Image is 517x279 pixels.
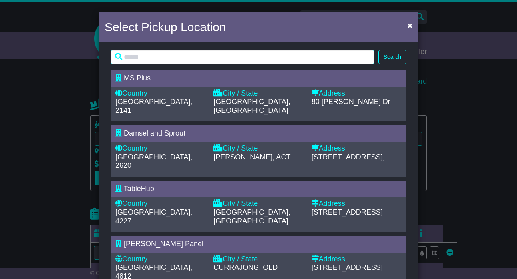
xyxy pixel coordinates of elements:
button: Search [378,50,406,64]
span: TableHub [124,185,154,193]
span: MS Plus [124,74,151,82]
button: Close [404,17,416,34]
div: Address [312,89,402,98]
span: [GEOGRAPHIC_DATA], [GEOGRAPHIC_DATA] [213,98,290,114]
span: [STREET_ADDRESS] [312,208,383,216]
span: CURRAJONG, QLD [213,263,278,271]
span: 80 [PERSON_NAME] Dr [312,98,390,106]
div: City / State [213,255,303,264]
span: [STREET_ADDRESS] [312,263,383,271]
div: Address [312,255,402,264]
span: [GEOGRAPHIC_DATA], 2141 [115,98,192,114]
span: Damsel and Sprout [124,129,185,137]
div: City / State [213,199,303,208]
div: Country [115,255,205,264]
span: [PERSON_NAME], ACT [213,153,290,161]
div: City / State [213,144,303,153]
div: Country [115,199,205,208]
div: Address [312,199,402,208]
span: [GEOGRAPHIC_DATA], 2620 [115,153,192,170]
div: Country [115,144,205,153]
span: [GEOGRAPHIC_DATA], 4227 [115,208,192,225]
span: [PERSON_NAME] Panel [124,240,203,248]
div: Address [312,144,402,153]
h4: Select Pickup Location [105,18,226,36]
span: [GEOGRAPHIC_DATA], [GEOGRAPHIC_DATA] [213,208,290,225]
div: City / State [213,89,303,98]
span: [STREET_ADDRESS], [312,153,385,161]
span: × [408,21,412,30]
div: Country [115,89,205,98]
